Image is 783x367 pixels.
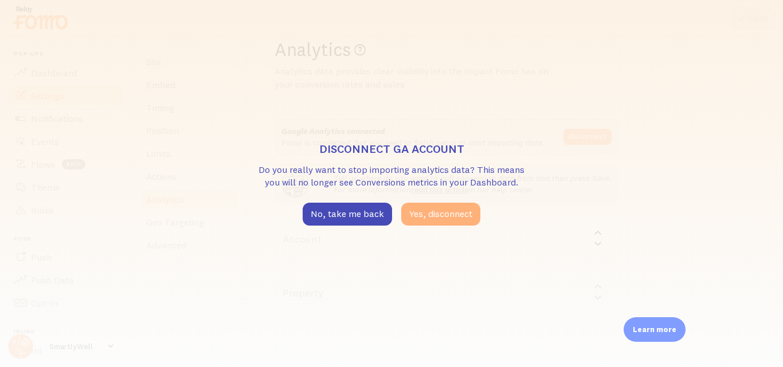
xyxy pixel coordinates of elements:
[401,203,480,226] button: Yes, disconnect
[633,324,676,335] p: Learn more
[254,141,529,156] h3: Disconnect GA account
[624,317,686,342] div: Learn more
[303,203,392,226] button: No, take me back
[254,163,529,190] p: Do you really want to stop importing analytics data? This means you will no longer see Conversion...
